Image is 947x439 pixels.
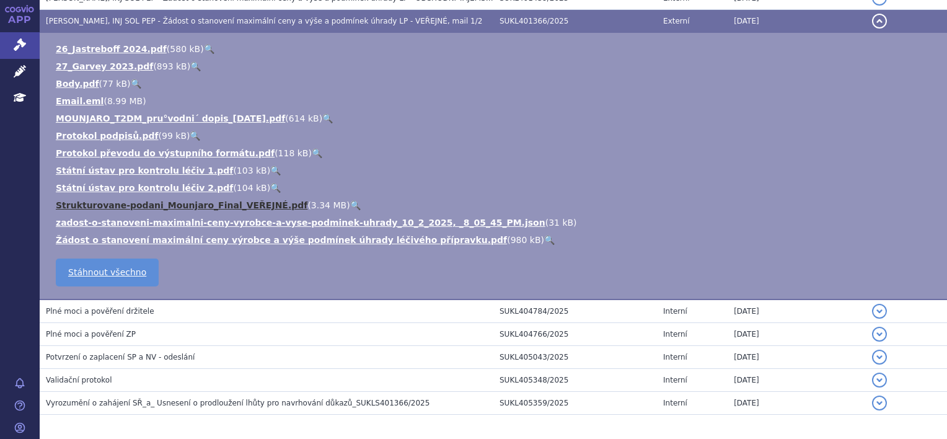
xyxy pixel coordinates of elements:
a: Žádost o stanovení maximální ceny výrobce a výše podmínek úhrady léčivého přípravku.pdf [56,235,507,245]
li: ( ) [56,130,935,142]
li: ( ) [56,234,935,246]
span: 104 kB [237,183,267,193]
a: 🔍 [350,200,361,210]
li: ( ) [56,147,935,159]
button: detail [872,327,887,342]
td: [DATE] [728,369,866,392]
td: SUKL405348/2025 [493,369,657,392]
a: Body.pdf [56,79,99,89]
span: 3.34 MB [311,200,346,210]
td: [DATE] [728,346,866,369]
a: Stáhnout všechno [56,259,159,286]
a: 🔍 [322,113,333,123]
li: ( ) [56,216,935,229]
a: Protokol převodu do výstupního formátu.pdf [56,148,275,158]
button: detail [872,396,887,410]
a: 🔍 [312,148,322,158]
span: Interní [663,330,687,339]
td: SUKL401366/2025 [493,10,657,33]
span: 103 kB [237,166,267,175]
a: Strukturovane-podani_Mounjaro_Final_VEŘEJNÉ.pdf [56,200,307,210]
li: ( ) [56,164,935,177]
button: detail [872,14,887,29]
td: SUKL405359/2025 [493,392,657,415]
span: Potvrzení o zaplacení SP a NV - odeslání [46,353,195,361]
span: Plné moci a pověření ZP [46,330,136,339]
span: 893 kB [157,61,187,71]
a: 🔍 [190,131,200,141]
td: SUKL405043/2025 [493,346,657,369]
a: Email.eml [56,96,104,106]
li: ( ) [56,95,935,107]
span: MOUNJARO KWIKPEN, INJ SOL PEP - Žádost o stanovení maximální ceny a výše a podmínek úhrady LP - V... [46,17,482,25]
td: SUKL404766/2025 [493,323,657,346]
span: Interní [663,376,687,384]
span: 31 kB [548,218,573,228]
a: 🔍 [270,166,281,175]
a: 🔍 [190,61,201,71]
span: 118 kB [278,148,309,158]
span: Interní [663,399,687,407]
a: 🔍 [544,235,555,245]
span: Interní [663,353,687,361]
li: ( ) [56,60,935,73]
span: Externí [663,17,689,25]
span: Plné moci a pověření držitele [46,307,154,316]
a: 27_Garvey 2023.pdf [56,61,153,71]
a: 🔍 [131,79,141,89]
td: [DATE] [728,10,866,33]
li: ( ) [56,199,935,211]
li: ( ) [56,43,935,55]
a: MOUNJARO_T2DM_pru°vodni´ dopis_[DATE].pdf [56,113,285,123]
li: ( ) [56,112,935,125]
a: Státní ústav pro kontrolu léčiv 2.pdf [56,183,233,193]
span: Interní [663,307,687,316]
td: SUKL404784/2025 [493,299,657,323]
button: detail [872,350,887,365]
span: 580 kB [170,44,200,54]
button: detail [872,373,887,388]
span: Validační protokol [46,376,112,384]
td: [DATE] [728,323,866,346]
span: 614 kB [289,113,319,123]
span: Vyrozumění o zahájení SŘ_a_ Usnesení o prodloužení lhůty pro navrhování důkazů_SUKLS401366/2025 [46,399,429,407]
a: 🔍 [270,183,281,193]
li: ( ) [56,182,935,194]
a: Státní ústav pro kontrolu léčiv 1.pdf [56,166,233,175]
a: Protokol podpisů.pdf [56,131,159,141]
td: [DATE] [728,299,866,323]
a: 26_Jastreboff 2024.pdf [56,44,167,54]
button: detail [872,304,887,319]
a: zadost-o-stanoveni-maximalni-ceny-vyrobce-a-vyse-podminek-uhrady_10_2_2025, _8_05_45_PM.json [56,218,545,228]
a: 🔍 [204,44,214,54]
span: 980 kB [511,235,541,245]
td: [DATE] [728,392,866,415]
li: ( ) [56,78,935,90]
span: 77 kB [102,79,127,89]
span: 99 kB [162,131,187,141]
span: 8.99 MB [107,96,143,106]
